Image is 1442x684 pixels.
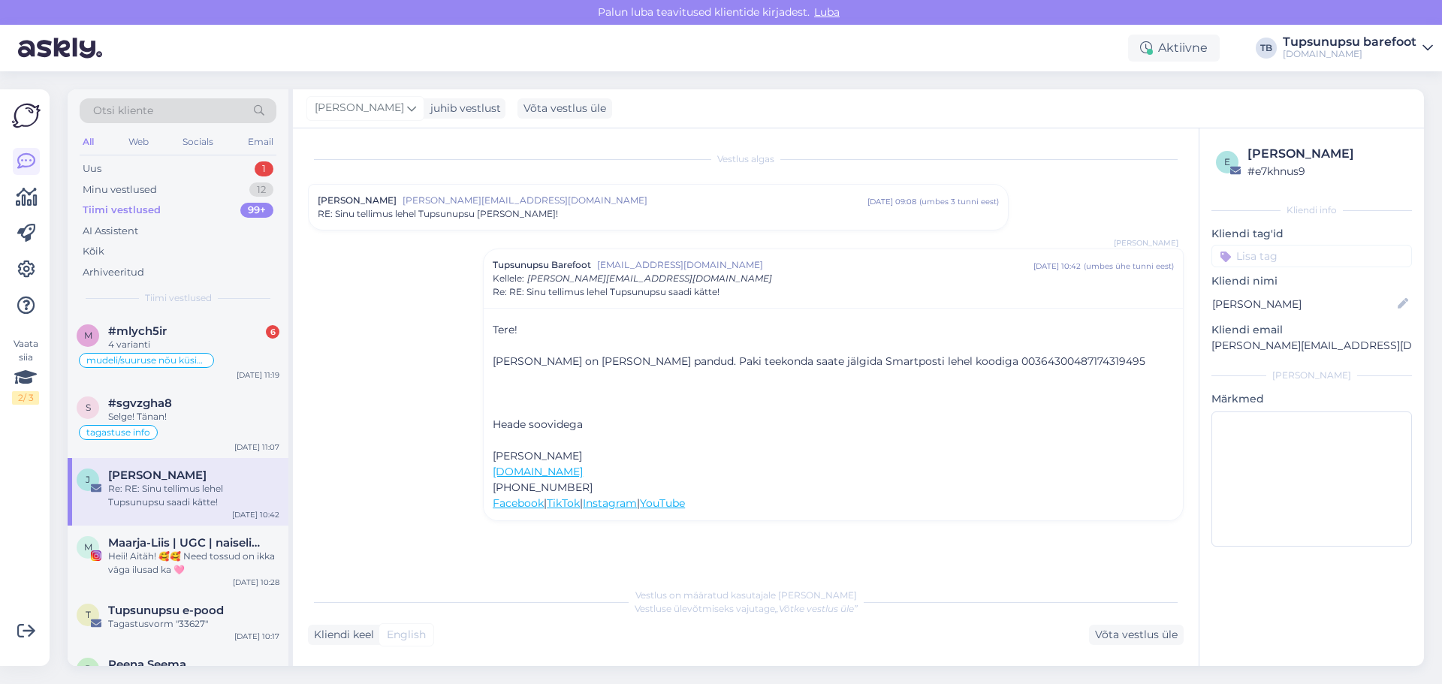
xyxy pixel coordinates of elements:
[919,196,999,207] div: ( umbes 3 tunni eest )
[1211,226,1412,242] p: Kliendi tag'id
[145,291,212,305] span: Tiimi vestlused
[86,428,150,437] span: tagastuse info
[1247,145,1407,163] div: [PERSON_NAME]
[86,356,207,365] span: mudeli/suuruse nõu küsimine
[83,203,161,218] div: Tiimi vestlused
[318,194,397,207] span: [PERSON_NAME]
[1211,273,1412,289] p: Kliendi nimi
[597,258,1033,272] span: [EMAIL_ADDRESS][DOMAIN_NAME]
[547,496,580,510] a: TikTok
[315,100,404,116] span: [PERSON_NAME]
[1256,38,1277,59] div: TB
[83,161,101,176] div: Uus
[1114,237,1178,249] span: [PERSON_NAME]
[83,244,104,259] div: Kõik
[403,194,867,207] span: [PERSON_NAME][EMAIL_ADDRESS][DOMAIN_NAME]
[12,101,41,130] img: Askly Logo
[86,474,90,485] span: J
[424,101,501,116] div: juhib vestlust
[493,323,517,336] span: Tere!
[635,589,857,601] span: Vestlus on määratud kasutajale [PERSON_NAME]
[240,203,273,218] div: 99+
[85,663,92,674] span: R
[1089,625,1184,645] div: Võta vestlus üle
[1084,261,1174,272] div: ( umbes ühe tunni eest )
[493,496,544,510] a: Facebook
[1283,36,1433,60] a: Tupsunupsu barefoot[DOMAIN_NAME]
[635,603,858,614] span: Vestluse ülevõtmiseks vajutage
[1247,163,1407,179] div: # e7khnus9
[1211,391,1412,407] p: Märkmed
[84,330,92,341] span: m
[108,482,279,509] div: Re: RE: Sinu tellimus lehel Tupsunupsu saadi kätte!
[125,132,152,152] div: Web
[86,402,91,413] span: s
[234,441,279,453] div: [DATE] 11:07
[83,265,144,280] div: Arhiveeritud
[493,273,524,284] span: Kellele :
[517,98,612,119] div: Võta vestlus üle
[544,496,547,510] span: |
[1224,156,1230,167] span: e
[249,182,273,197] div: 12
[1211,338,1412,354] p: [PERSON_NAME][EMAIL_ADDRESS][DOMAIN_NAME]
[84,541,92,553] span: M
[1033,261,1081,272] div: [DATE] 10:42
[108,324,167,338] span: #mlych5ir
[493,465,583,478] a: [DOMAIN_NAME]
[12,391,39,405] div: 2 / 3
[1211,245,1412,267] input: Lisa tag
[1211,203,1412,217] div: Kliendi info
[83,224,138,239] div: AI Assistent
[108,338,279,351] div: 4 varianti
[108,604,224,617] span: Tupsunupsu e-pood
[640,496,685,510] a: YouTube
[493,481,593,494] span: [PHONE_NUMBER]
[493,258,591,272] span: Tupsunupsu Barefoot
[179,132,216,152] div: Socials
[1212,296,1395,312] input: Lisa nimi
[1283,36,1416,48] div: Tupsunupsu barefoot
[580,496,583,510] span: |
[108,396,172,410] span: #sgvzgha8
[237,369,279,381] div: [DATE] 11:19
[83,182,157,197] div: Minu vestlused
[775,603,858,614] i: „Võtke vestlus üle”
[1211,369,1412,382] div: [PERSON_NAME]
[810,5,844,19] span: Luba
[108,658,186,671] span: Reena Seema
[493,285,719,299] span: Re: RE: Sinu tellimus lehel Tupsunupsu saadi kätte!
[493,417,583,431] span: Heade soovidega
[255,161,273,176] div: 1
[1283,48,1416,60] div: [DOMAIN_NAME]
[637,496,640,510] span: |
[12,337,39,405] div: Vaata siia
[108,469,207,482] span: Jekaterina Popova
[308,152,1184,166] div: Vestlus algas
[308,627,374,643] div: Kliendi keel
[93,103,153,119] span: Otsi kliente
[493,449,582,463] span: [PERSON_NAME]
[318,207,558,221] span: RE: Sinu tellimus lehel Tupsunupsu [PERSON_NAME]!
[266,325,279,339] div: 6
[108,617,279,631] div: Tagastusvorm "33627"
[108,410,279,423] div: Selge! Tänan!
[80,132,97,152] div: All
[867,196,916,207] div: [DATE] 09:08
[583,496,637,510] a: Instagram
[233,577,279,588] div: [DATE] 10:28
[245,132,276,152] div: Email
[1128,35,1220,62] div: Aktiivne
[108,536,264,550] span: Maarja-Liis | UGC | naiselikkus | tervis | ilu | reisimine
[493,354,1145,368] span: [PERSON_NAME] on [PERSON_NAME] pandud. Paki teekonda saate jälgida Smartposti lehel koodiga 00364...
[108,550,279,577] div: Heii! Aitäh! 🥰🥰 Need tossud on ikka väga ilusad ka 🩷
[387,627,426,643] span: English
[234,631,279,642] div: [DATE] 10:17
[1211,322,1412,338] p: Kliendi email
[232,509,279,520] div: [DATE] 10:42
